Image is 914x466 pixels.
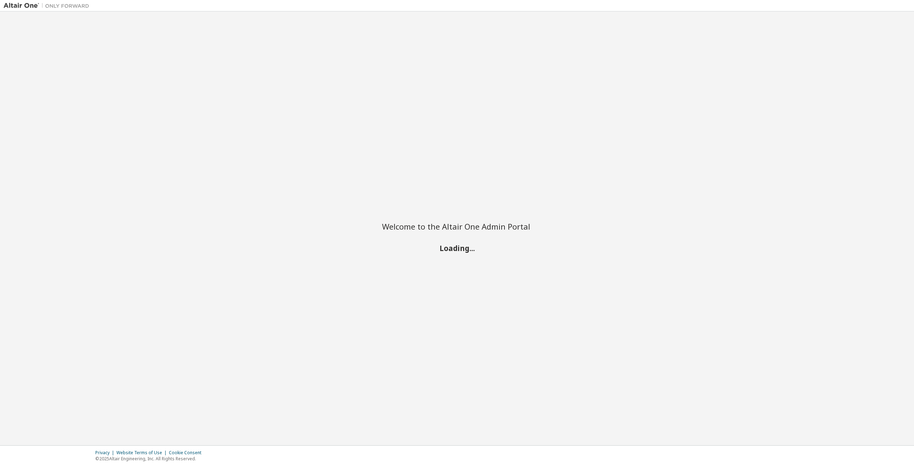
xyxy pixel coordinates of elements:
[116,450,169,456] div: Website Terms of Use
[169,450,206,456] div: Cookie Consent
[95,450,116,456] div: Privacy
[382,243,532,252] h2: Loading...
[95,456,206,462] p: © 2025 Altair Engineering, Inc. All Rights Reserved.
[382,221,532,231] h2: Welcome to the Altair One Admin Portal
[4,2,93,9] img: Altair One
